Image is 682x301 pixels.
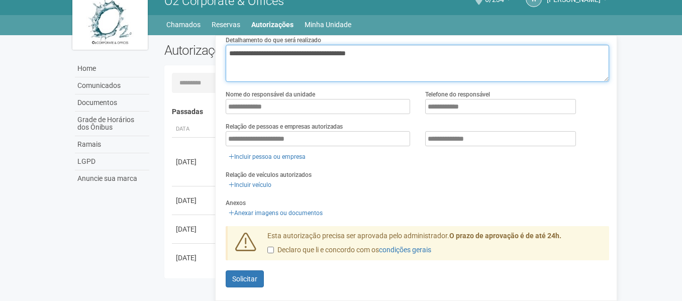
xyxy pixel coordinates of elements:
[267,245,431,255] label: Declaro que li e concordo com os
[166,18,201,32] a: Chamados
[379,246,431,254] a: condições gerais
[251,18,294,32] a: Autorizações
[226,198,246,208] label: Anexos
[226,170,312,179] label: Relação de veículos autorizados
[305,18,351,32] a: Minha Unidade
[75,60,149,77] a: Home
[75,170,149,187] a: Anuncie sua marca
[176,195,213,206] div: [DATE]
[449,232,561,240] strong: O prazo de aprovação é de até 24h.
[75,112,149,136] a: Grade de Horários dos Ônibus
[226,151,309,162] a: Incluir pessoa ou empresa
[232,275,257,283] span: Solicitar
[75,77,149,94] a: Comunicados
[172,108,603,116] h4: Passadas
[425,90,490,99] label: Telefone do responsável
[226,36,321,45] label: Detalhamento do que será realizado
[176,157,213,167] div: [DATE]
[226,179,274,190] a: Incluir veículo
[226,122,343,131] label: Relação de pessoas e empresas autorizadas
[176,224,213,234] div: [DATE]
[164,43,379,58] h2: Autorizações
[226,270,264,287] button: Solicitar
[176,253,213,263] div: [DATE]
[260,231,610,260] div: Esta autorização precisa ser aprovada pelo administrador.
[75,136,149,153] a: Ramais
[267,247,274,253] input: Declaro que li e concordo com oscondições gerais
[75,94,149,112] a: Documentos
[75,153,149,170] a: LGPD
[226,208,326,219] a: Anexar imagens ou documentos
[212,18,240,32] a: Reservas
[172,121,217,138] th: Data
[226,90,315,99] label: Nome do responsável da unidade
